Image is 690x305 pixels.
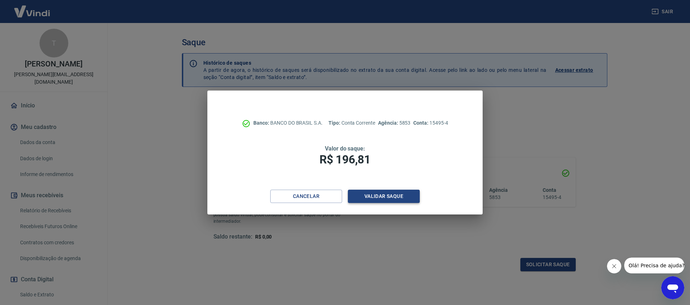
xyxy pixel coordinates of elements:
iframe: Botão para abrir a janela de mensagens [661,276,684,299]
span: Tipo: [328,120,341,126]
button: Validar saque [348,190,420,203]
iframe: Fechar mensagem [607,259,621,273]
p: 15495-4 [413,119,448,127]
p: 5853 [378,119,410,127]
span: Valor do saque: [325,145,365,152]
p: Conta Corrente [328,119,375,127]
span: R$ 196,81 [319,153,371,166]
span: Olá! Precisa de ajuda? [4,5,60,11]
span: Agência: [378,120,399,126]
span: Conta: [413,120,429,126]
iframe: Mensagem da empresa [624,258,684,273]
p: BANCO DO BRASIL S.A. [253,119,323,127]
button: Cancelar [270,190,342,203]
span: Banco: [253,120,270,126]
